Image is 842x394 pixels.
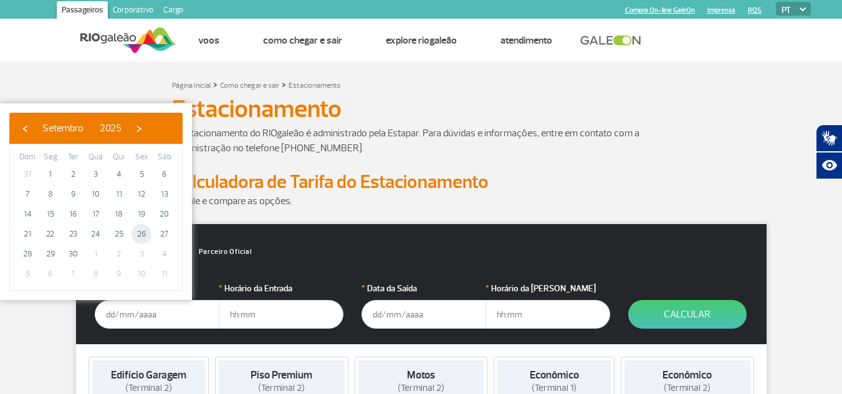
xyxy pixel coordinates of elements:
th: weekday [107,151,130,164]
span: 15 [41,204,60,224]
span: 24 [86,224,106,244]
span: 31 [17,164,37,184]
button: Calcular [628,300,747,329]
a: Imprensa [707,6,735,14]
span: 14 [17,204,37,224]
button: Abrir tradutor de língua de sinais. [816,124,842,152]
p: O estacionamento do RIOgaleão é administrado pela Estapar. Para dúvidas e informações, entre em c... [172,126,671,156]
th: weekday [62,151,85,164]
span: Parceiro Oficial [188,248,252,255]
label: Horário da Entrada [219,282,343,295]
span: 7 [63,264,83,284]
span: 7 [17,184,37,204]
span: 3 [132,244,151,264]
span: 20 [155,204,175,224]
span: 1 [86,244,106,264]
a: Como chegar e sair [263,34,342,47]
h2: Calculadora de Tarifa do Estacionamento [172,171,671,194]
span: 22 [41,224,60,244]
input: hh:mm [219,300,343,329]
span: 16 [63,204,83,224]
strong: Econômico [663,368,712,382]
th: weekday [16,151,39,164]
button: Abrir recursos assistivos. [816,152,842,179]
span: (Terminal 2) [258,382,305,394]
label: Data da Saída [361,282,486,295]
a: Corporativo [108,1,158,21]
span: 27 [155,224,175,244]
span: 8 [41,184,60,204]
input: hh:mm [486,300,610,329]
div: Plugin de acessibilidade da Hand Talk. [816,124,842,179]
span: 28 [17,244,37,264]
a: Explore RIOgaleão [386,34,457,47]
a: Página Inicial [172,81,211,90]
span: 29 [41,244,60,264]
a: Compra On-line GaleOn [625,6,695,14]
span: (Terminal 1) [532,382,576,394]
span: 30 [63,244,83,264]
span: 17 [86,204,106,224]
span: 2 [63,164,83,184]
span: 1 [41,164,60,184]
span: 23 [63,224,83,244]
span: 2 [109,244,129,264]
th: weekday [130,151,153,164]
th: weekday [153,151,176,164]
span: 11 [155,264,175,284]
span: 3 [86,164,106,184]
span: 2025 [100,122,122,134]
bs-datepicker-navigation-view: ​ ​ ​ [16,120,148,133]
span: 11 [109,184,129,204]
a: Passageiros [57,1,108,21]
strong: Edifício Garagem [111,368,186,382]
span: 9 [63,184,83,204]
a: RQS [748,6,762,14]
button: ‹ [16,119,34,138]
span: Setembro [42,122,84,134]
a: Voos [198,34,219,47]
a: Atendimento [500,34,552,47]
span: 12 [132,184,151,204]
th: weekday [85,151,108,164]
span: (Terminal 2) [125,382,172,394]
strong: Motos [407,368,435,382]
button: › [130,119,148,138]
strong: Piso Premium [251,368,312,382]
h1: Estacionamento [172,98,671,120]
a: > [282,77,286,91]
th: weekday [39,151,62,164]
a: Estacionamento [289,81,341,90]
span: 21 [17,224,37,244]
span: 5 [132,164,151,184]
span: 6 [41,264,60,284]
span: 9 [109,264,129,284]
button: 2025 [92,119,130,138]
span: 6 [155,164,175,184]
p: Simule e compare as opções. [172,194,671,209]
span: 4 [155,244,175,264]
span: (Terminal 2) [398,382,444,394]
span: 5 [17,264,37,284]
span: 18 [109,204,129,224]
strong: Econômico [530,368,579,382]
span: 13 [155,184,175,204]
input: dd/mm/aaaa [95,300,219,329]
span: (Terminal 2) [664,382,710,394]
span: 19 [132,204,151,224]
input: dd/mm/aaaa [361,300,486,329]
span: 25 [109,224,129,244]
span: 4 [109,164,129,184]
label: Horário da [PERSON_NAME] [486,282,610,295]
a: Cargo [158,1,188,21]
span: 26 [132,224,151,244]
span: 8 [86,264,106,284]
span: 10 [86,184,106,204]
a: > [213,77,218,91]
a: Como chegar e sair [220,81,279,90]
button: Setembro [34,119,92,138]
span: 10 [132,264,151,284]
